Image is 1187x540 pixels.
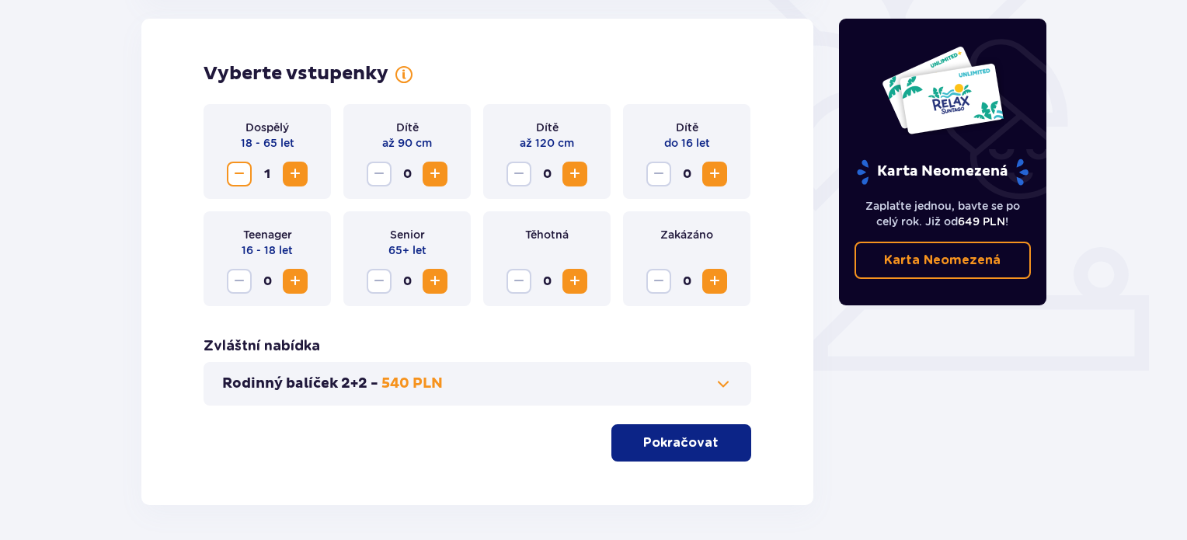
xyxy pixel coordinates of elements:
font: Vyberte vstupenky [204,62,388,85]
font: 0 [543,273,552,289]
font: Teenager [243,228,292,241]
button: Pokles [646,269,671,294]
button: Pokles [506,269,531,294]
font: Karta Neomezená [877,162,1008,180]
font: Zvláštní nabídka [204,340,320,354]
font: 65+ let [388,244,426,256]
font: Dítě [396,121,419,134]
button: Zvýšení [562,269,587,294]
button: Pokles [506,162,531,186]
button: Zvýšení [702,269,727,294]
font: 0 [543,166,552,182]
font: 0 [263,273,272,289]
button: Zvýšení [283,162,308,186]
button: Zvýšení [423,269,447,294]
span: 1 [255,162,280,186]
button: Zvýšení [423,162,447,186]
button: Pokles [227,269,252,294]
font: Senior [390,228,425,241]
font: 0 [403,166,412,182]
font: až 90 cm [382,137,432,149]
font: Rodinný balíček 2+2 - [222,375,378,392]
button: Pokles [646,162,671,186]
font: Pokračovat [643,437,719,449]
a: Karta Neomezená [855,242,1032,279]
font: Dospělý [245,121,289,134]
font: 0 [683,166,691,182]
img: Dvě vstupenky do Suntaga s nápisem „UNLIMITED RELAX“ na bílém pozadí s tropickými listy a sluncem. [881,45,1004,135]
font: 18 - 65 let [241,137,294,149]
button: Zvýšení [283,269,308,294]
button: Zvýšení [702,162,727,186]
font: Karta Neomezená [884,254,1001,267]
font: Dítě [536,121,559,134]
font: 540 PLN [381,375,443,392]
button: Rodinný balíček 2+2 -540 PLN [222,375,733,393]
font: Zakázáno [660,228,713,241]
font: 0 [683,273,691,289]
font: 649 PLN [958,215,1005,228]
button: Zvýšení [562,162,587,186]
font: Zaplaťte jednou, bavte se po celý rok. Již od [865,200,1020,228]
font: do 16 let [664,137,710,149]
font: 0 [403,273,412,289]
font: 16 - 18 let [242,244,293,256]
font: Dítě [676,121,698,134]
font: až 120 cm [520,137,574,149]
font: ! [1005,215,1008,228]
button: Pokles [227,162,252,186]
button: Pokles [367,269,392,294]
font: Těhotná [525,228,569,241]
button: Pokles [367,162,392,186]
button: Pokračovat [611,424,751,462]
